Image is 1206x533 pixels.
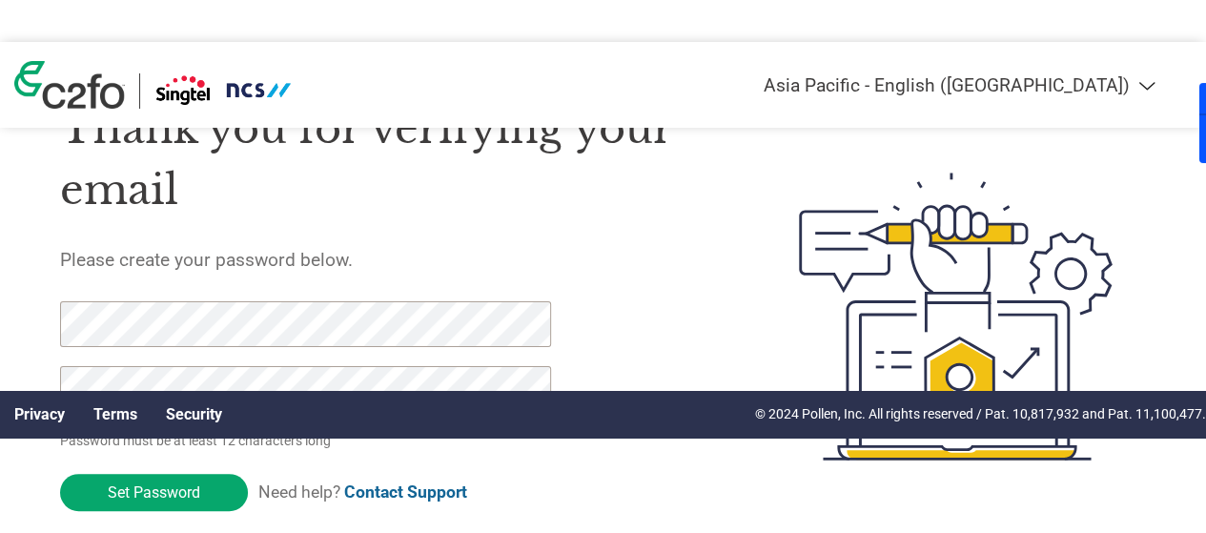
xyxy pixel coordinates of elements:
span: Need help? [258,482,467,502]
p: Password must be at least 12 characters long [60,431,555,451]
input: Set Password [60,474,248,511]
h5: Please create your password below. [60,249,711,271]
a: Security [166,405,222,423]
img: c2fo logo [14,61,125,109]
p: © 2024 Pollen, Inc. All rights reserved / Pat. 10,817,932 and Pat. 11,100,477. [755,404,1206,424]
a: Terms [93,405,137,423]
h1: Thank you for verifying your email [60,98,711,221]
img: Singtel [154,73,293,109]
a: Privacy [14,405,65,423]
a: Contact Support [344,482,467,502]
